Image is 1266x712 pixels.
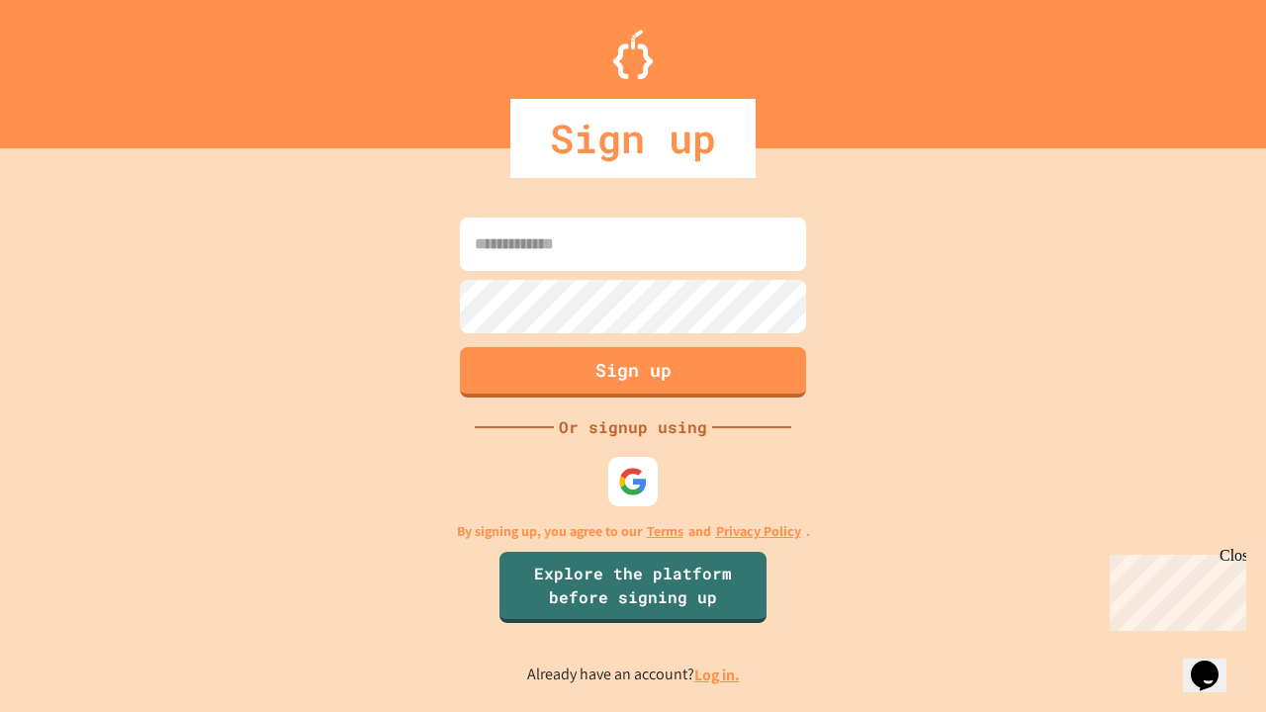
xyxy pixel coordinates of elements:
[716,521,801,542] a: Privacy Policy
[618,467,648,496] img: google-icon.svg
[457,521,810,542] p: By signing up, you agree to our and .
[527,663,740,687] p: Already have an account?
[613,30,653,79] img: Logo.svg
[1183,633,1246,692] iframe: chat widget
[1102,547,1246,631] iframe: chat widget
[460,347,806,398] button: Sign up
[554,415,712,439] div: Or signup using
[8,8,136,126] div: Chat with us now!Close
[694,665,740,685] a: Log in.
[510,99,756,178] div: Sign up
[647,521,683,542] a: Terms
[499,552,767,623] a: Explore the platform before signing up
